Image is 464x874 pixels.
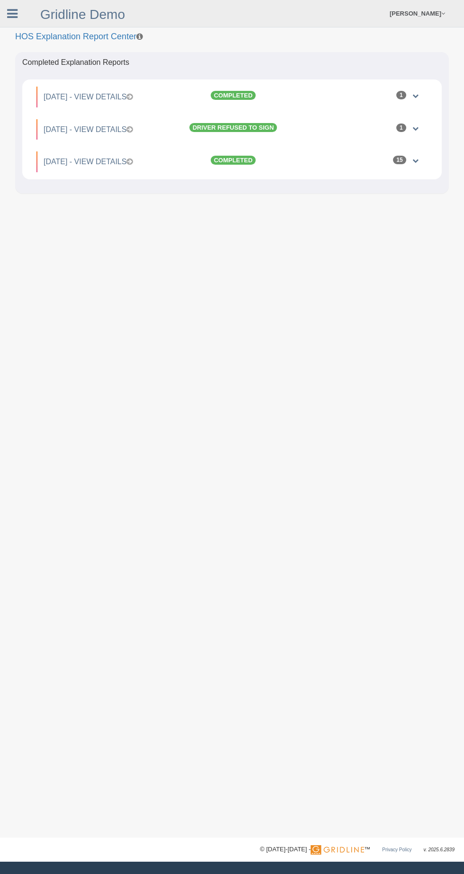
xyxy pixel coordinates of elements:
[260,845,455,855] div: © [DATE]-[DATE] - ™
[396,124,406,132] div: 1
[396,91,406,99] div: 1
[424,847,455,852] span: v. 2025.6.2839
[44,158,133,166] a: [DATE] - View Details
[382,847,411,852] a: Privacy Policy
[189,123,277,132] span: Driver Refused to Sign
[15,52,449,73] div: Completed Explanation Reports
[44,93,133,101] a: [DATE] - View Details
[44,125,133,133] a: [DATE] - View Details
[211,91,256,100] span: Completed
[311,845,364,855] img: Gridline
[211,156,256,165] span: Completed
[40,7,125,22] a: Gridline Demo
[393,156,406,164] div: 15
